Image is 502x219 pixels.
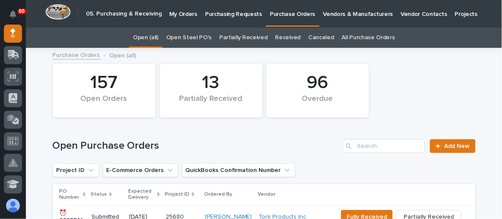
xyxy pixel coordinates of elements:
a: All Purchase Orders [342,28,395,48]
button: Project ID [53,163,99,177]
p: 60 [19,8,25,14]
a: Open (all) [133,28,158,48]
img: Workspace Logo [45,4,71,20]
button: E-Commerce Orders [103,163,178,177]
div: Open Orders [67,94,141,113]
button: users-avatar [4,197,22,215]
div: 13 [174,72,248,94]
h1: Open Purchase Orders [53,140,340,152]
a: Open Steel PO's [166,28,212,48]
div: Partially Received [174,94,248,113]
p: Open (all) [110,50,136,59]
button: Notifications [4,5,22,23]
p: Status [91,190,107,199]
p: Project ID [165,190,189,199]
p: PO Number [60,187,81,203]
div: 96 [281,72,354,94]
a: Purchase Orders [53,50,100,59]
p: Expected Delivery [128,187,155,203]
a: Partially Received [219,28,267,48]
div: Notifications60 [11,10,22,24]
div: 157 [67,72,141,94]
a: Received [275,28,301,48]
p: Vendor [258,190,276,199]
span: Add New [445,143,470,149]
p: Ordered By [204,190,232,199]
input: Search [343,139,425,153]
button: QuickBooks Confirmation Number [182,163,295,177]
a: Canceled [308,28,334,48]
a: Add New [430,139,475,153]
div: Overdue [281,94,354,113]
h2: 05. Purchasing & Receiving [86,10,162,18]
